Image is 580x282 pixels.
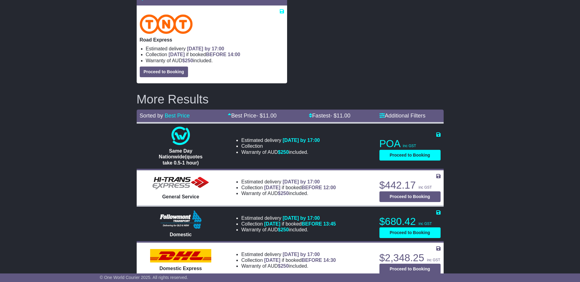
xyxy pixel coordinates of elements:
[278,191,289,196] span: $
[168,52,240,57] span: if booked
[241,215,336,221] li: Estimated delivery
[264,185,280,190] span: [DATE]
[323,258,336,263] span: 14:30
[137,92,444,106] h2: More Results
[281,227,289,232] span: 250
[283,138,320,143] span: [DATE] by 17:00
[283,215,320,221] span: [DATE] by 17:00
[427,258,440,262] span: inc GST
[281,263,289,269] span: 250
[241,149,320,155] li: Warranty of AUD included.
[172,127,190,145] img: One World Courier: Same Day Nationwide(quotes take 0.5-1 hour)
[170,232,192,237] span: Domestic
[150,249,211,262] img: DHL: Domestic Express
[379,227,441,238] button: Proceed to Booking
[241,227,336,233] li: Warranty of AUD included.
[182,58,193,63] span: $
[264,185,336,190] span: if booked
[159,148,202,165] span: Same Day Nationwide(quotes take 0.5-1 hour)
[419,222,432,226] span: inc GST
[185,58,193,63] span: 250
[241,190,336,196] li: Warranty of AUD included.
[278,263,289,269] span: $
[379,215,441,228] p: $680.42
[379,264,441,274] button: Proceed to Booking
[241,257,336,263] li: Collection
[281,150,289,155] span: 250
[140,113,163,119] span: Sorted by
[168,52,185,57] span: [DATE]
[146,46,284,52] li: Estimated delivery
[301,185,322,190] span: BEFORE
[283,179,320,184] span: [DATE] by 17:00
[228,113,276,119] a: Best Price- $11.00
[140,37,284,43] p: Road Express
[241,263,336,269] li: Warranty of AUD included.
[419,185,432,190] span: inc GST
[403,144,416,148] span: inc GST
[323,221,336,226] span: 13:45
[241,185,336,190] li: Collection
[264,221,336,226] span: if booked
[379,252,441,264] p: $2,348.25
[241,251,336,257] li: Estimated delivery
[146,58,284,63] li: Warranty of AUD included.
[301,221,322,226] span: BEFORE
[278,227,289,232] span: $
[309,113,350,119] a: Fastest- $11.00
[264,221,280,226] span: [DATE]
[206,52,227,57] span: BEFORE
[379,179,441,191] p: $442.17
[379,113,426,119] a: Additional Filters
[140,67,188,77] button: Proceed to Booking
[323,185,336,190] span: 12:00
[301,258,322,263] span: BEFORE
[264,258,336,263] span: if booked
[146,52,284,57] li: Collection
[100,275,188,280] span: © One World Courier 2025. All rights reserved.
[241,143,320,149] li: Collection
[162,194,199,199] span: General Service
[281,191,289,196] span: 250
[187,46,224,51] span: [DATE] by 17:00
[160,210,202,229] img: Followmont Transport: Domestic
[165,113,190,119] a: Best Price
[330,113,350,119] span: - $
[241,179,336,185] li: Estimated delivery
[278,150,289,155] span: $
[283,252,320,257] span: [DATE] by 17:00
[150,175,211,191] img: HiTrans: General Service
[140,14,193,34] img: TNT Domestic: Road Express
[241,221,336,227] li: Collection
[263,113,276,119] span: 11.00
[228,52,240,57] span: 14:00
[241,137,320,143] li: Estimated delivery
[379,138,441,150] p: POA
[379,150,441,161] button: Proceed to Booking
[379,191,441,202] button: Proceed to Booking
[160,266,202,271] span: Domestic Express
[264,258,280,263] span: [DATE]
[256,113,276,119] span: - $
[337,113,350,119] span: 11.00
